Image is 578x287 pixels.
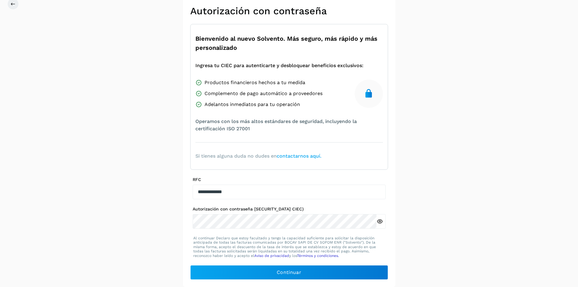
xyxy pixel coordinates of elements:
[277,269,301,276] span: Continuar
[204,101,300,108] span: Adelantos inmediatos para tu operación
[204,90,323,97] span: Complemento de pago automático a proveedores
[190,265,388,280] button: Continuar
[195,118,383,132] span: Operamos con los más altos estándares de seguridad, incluyendo la certificación ISO 27001
[190,5,388,17] h2: Autorización con contraseña
[195,34,383,52] span: Bienvenido al nuevo Solvento. Más seguro, más rápido y más personalizado
[297,254,339,258] a: Términos y condiciones.
[277,153,321,159] a: contactarnos aquí.
[195,62,363,69] span: Ingresa tu CIEC para autenticarte y desbloquear beneficios exclusivos:
[193,177,386,182] label: RFC
[193,236,385,258] p: Al continuar Declaro que estoy facultado y tengo la capacidad suficiente para solicitar la dispos...
[193,207,386,212] label: Autorización con contraseña [SECURITY_DATA] CIEC)
[364,89,374,98] img: secure
[204,79,305,86] span: Productos financieros hechos a tu medida
[195,152,321,160] span: Si tienes alguna duda no dudes en
[254,254,289,258] a: Aviso de privacidad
